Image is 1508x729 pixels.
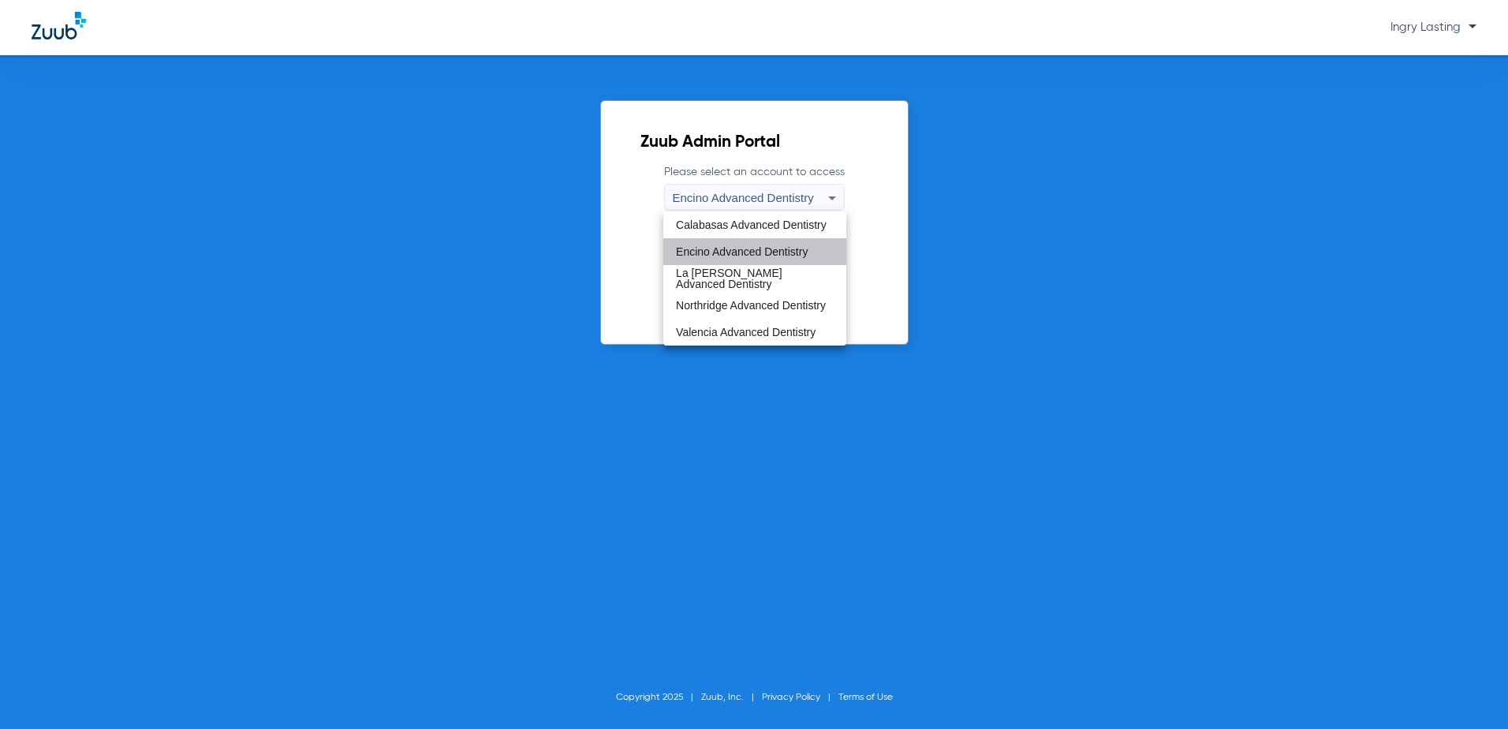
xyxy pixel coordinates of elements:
[701,690,762,705] li: Zuub, Inc.
[664,164,845,211] label: Please select an account to access
[32,12,86,39] img: Zuub Logo
[640,135,868,151] h2: Zuub Admin Portal
[680,270,828,301] button: Access Account
[762,693,820,702] a: Privacy Policy
[673,191,814,204] span: Encino Advanced Dentistry
[1390,21,1476,33] span: Ingry Lasting
[616,690,701,705] li: Copyright 2025
[711,279,797,291] span: Access Account
[838,693,893,702] a: Terms of Use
